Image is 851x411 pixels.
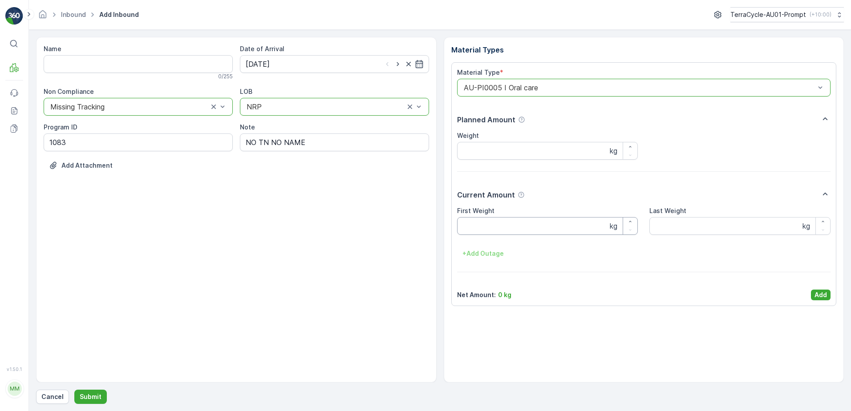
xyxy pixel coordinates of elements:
button: Cancel [36,390,69,404]
span: Pallet_AU01 #1092 [29,146,86,153]
p: + Add Outage [462,249,504,258]
label: Note [240,123,255,131]
img: logo [5,7,23,25]
span: Name : [8,146,29,153]
span: Material : [8,219,38,227]
p: TerraCycle-AU01-Prompt [730,10,806,19]
p: ( +10:00 ) [810,11,831,18]
p: kg [802,221,810,231]
span: Asset Type : [8,205,47,212]
span: Total Weight : [8,161,52,168]
span: Net Weight : [8,175,47,183]
p: Add [815,290,827,299]
label: Date of Arrival [240,45,284,52]
label: Weight [457,132,479,139]
button: Submit [74,390,107,404]
label: First Weight [457,207,494,214]
p: Cancel [41,392,64,401]
a: Inbound [61,11,86,18]
div: MM [8,382,22,396]
span: Pallet Standard [47,205,94,212]
button: Add [811,290,831,300]
div: Help Tooltip Icon [518,191,525,198]
p: Material Types [451,44,837,55]
span: Add Inbound [97,10,141,19]
p: kg [610,145,617,156]
button: MM [5,374,23,404]
p: Add Attachment [61,161,113,170]
div: Help Tooltip Icon [518,116,525,123]
label: Name [44,45,61,52]
span: 15 [50,190,56,197]
label: LOB [240,88,252,95]
p: 0 / 255 [218,73,233,80]
p: kg [610,221,617,231]
label: Program ID [44,123,77,131]
input: dd/mm/yyyy [240,55,429,73]
label: Material Type [457,68,500,76]
span: v 1.50.1 [5,367,23,372]
span: 59.14 [47,175,63,183]
p: Pallet_AU01 #1092 [392,8,458,18]
span: Tare Weight : [8,190,50,197]
button: +Add Outage [457,246,509,261]
span: AU-PI0015 I Non aluminium Flex [38,219,136,227]
label: Last Weight [649,207,686,214]
span: 74.14 [52,161,69,168]
label: Non Compliance [44,88,94,95]
a: Homepage [38,13,48,20]
button: TerraCycle-AU01-Prompt(+10:00) [730,7,844,22]
p: Submit [80,392,101,401]
button: Upload File [44,158,118,173]
p: Net Amount : [457,290,496,299]
p: Planned Amount [457,114,515,125]
p: Current Amount [457,189,515,200]
p: 0 kg [498,290,511,299]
